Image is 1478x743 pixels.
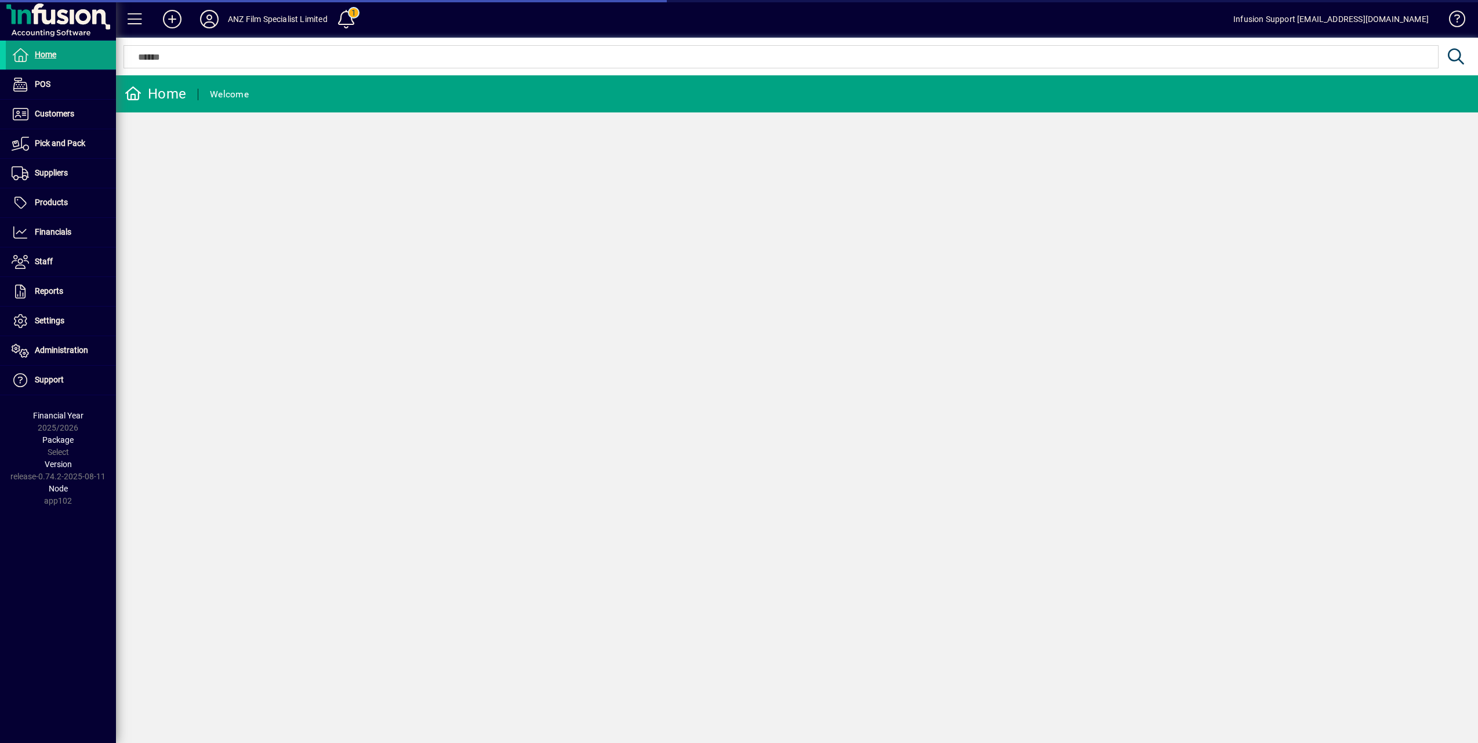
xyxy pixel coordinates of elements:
[6,100,116,129] a: Customers
[35,227,71,236] span: Financials
[35,286,63,296] span: Reports
[1233,10,1429,28] div: Infusion Support [EMAIL_ADDRESS][DOMAIN_NAME]
[6,247,116,276] a: Staff
[125,85,186,103] div: Home
[6,70,116,99] a: POS
[35,168,68,177] span: Suppliers
[6,277,116,306] a: Reports
[191,9,228,30] button: Profile
[35,375,64,384] span: Support
[228,10,328,28] div: ANZ Film Specialist Limited
[35,345,88,355] span: Administration
[154,9,191,30] button: Add
[35,257,53,266] span: Staff
[42,435,74,445] span: Package
[33,411,83,420] span: Financial Year
[210,85,249,104] div: Welcome
[6,366,116,395] a: Support
[35,198,68,207] span: Products
[6,307,116,336] a: Settings
[6,129,116,158] a: Pick and Pack
[6,188,116,217] a: Products
[6,336,116,365] a: Administration
[35,79,50,89] span: POS
[45,460,72,469] span: Version
[35,109,74,118] span: Customers
[35,50,56,59] span: Home
[35,316,64,325] span: Settings
[49,484,68,493] span: Node
[6,218,116,247] a: Financials
[1440,2,1464,40] a: Knowledge Base
[6,159,116,188] a: Suppliers
[35,139,85,148] span: Pick and Pack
